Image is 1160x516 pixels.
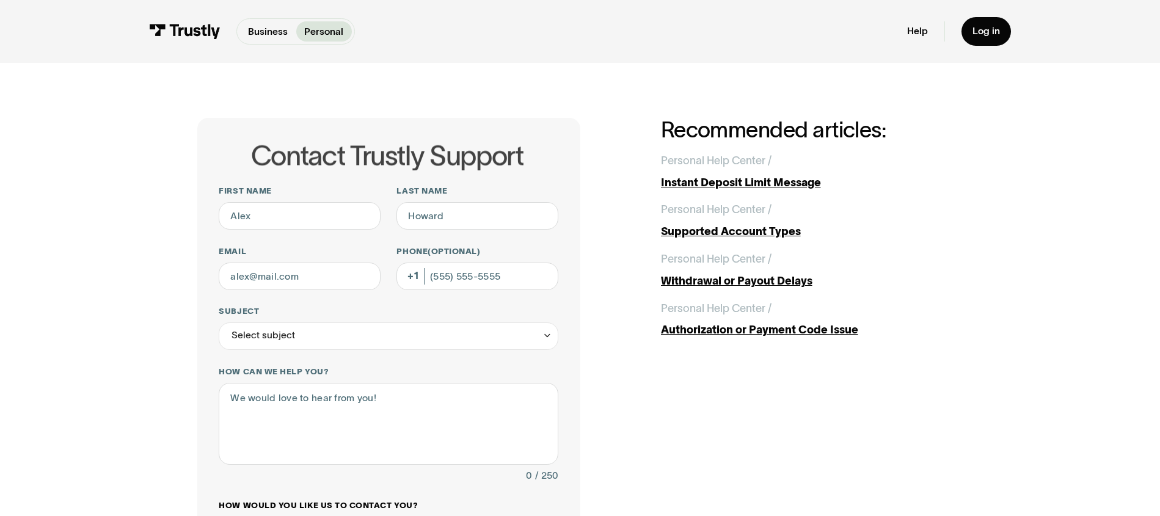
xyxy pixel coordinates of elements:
a: Personal Help Center /Supported Account Types [661,202,963,240]
a: Log in [961,17,1011,46]
div: Personal Help Center / [661,202,772,218]
p: Personal [304,24,343,39]
label: Email [219,246,380,257]
div: Select subject [219,322,558,350]
input: Howard [396,202,558,230]
p: Business [248,24,288,39]
div: Select subject [232,327,295,344]
label: Phone [396,246,558,257]
div: 0 [526,468,532,484]
a: Personal [296,21,352,41]
a: Business [240,21,296,41]
div: Personal Help Center / [661,300,772,317]
div: Authorization or Payment Code Issue [661,322,963,338]
label: First name [219,186,380,197]
div: Instant Deposit Limit Message [661,175,963,191]
img: Trustly Logo [149,24,220,39]
label: How can we help you? [219,366,558,377]
a: Personal Help Center /Authorization or Payment Code Issue [661,300,963,339]
a: Help [907,25,928,37]
a: Personal Help Center /Instant Deposit Limit Message [661,153,963,191]
div: Personal Help Center / [661,251,772,267]
label: How would you like us to contact you? [219,500,558,511]
label: Subject [219,306,558,317]
h1: Contact Trustly Support [216,141,558,171]
div: Supported Account Types [661,223,963,240]
div: / 250 [535,468,558,484]
div: Log in [972,25,1000,37]
div: Withdrawal or Payout Delays [661,273,963,289]
input: (555) 555-5555 [396,263,558,290]
input: Alex [219,202,380,230]
input: alex@mail.com [219,263,380,290]
div: Personal Help Center / [661,153,772,169]
label: Last name [396,186,558,197]
h2: Recommended articles: [661,118,963,142]
span: (Optional) [428,247,480,256]
a: Personal Help Center /Withdrawal or Payout Delays [661,251,963,289]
